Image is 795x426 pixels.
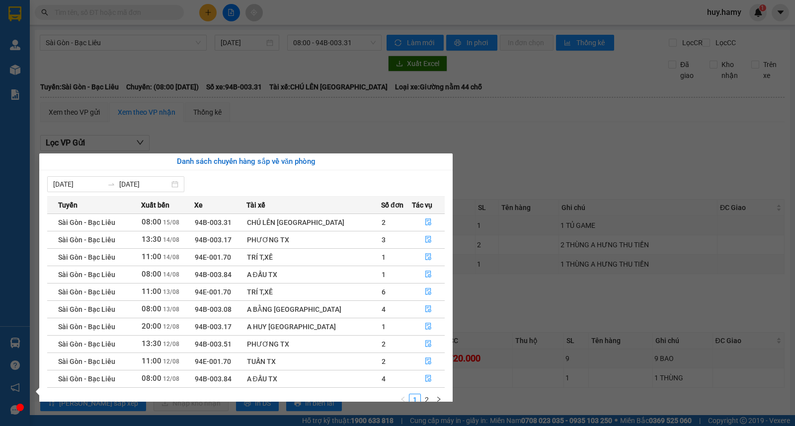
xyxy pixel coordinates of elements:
[412,301,444,317] button: file-done
[412,284,444,300] button: file-done
[58,288,115,296] span: Sài Gòn - Bạc Liêu
[382,288,386,296] span: 6
[425,375,432,383] span: file-done
[142,374,161,383] span: 08:00
[381,200,403,211] span: Số đơn
[163,375,179,382] span: 12/08
[195,288,231,296] span: 94E-001.70
[247,373,381,384] div: A ĐẤU TX
[107,180,115,188] span: to
[142,356,161,365] span: 11:00
[412,200,432,211] span: Tác vụ
[412,267,444,283] button: file-done
[247,234,381,245] div: PHƯƠNG TX
[382,218,386,226] span: 2
[163,271,179,278] span: 14/08
[195,271,232,279] span: 94B-003.84
[142,287,161,296] span: 11:00
[421,394,433,406] li: 2
[382,357,386,365] span: 2
[412,214,444,230] button: file-done
[397,394,409,406] button: left
[382,271,386,279] span: 1
[58,323,115,331] span: Sài Gòn - Bạc Liêu
[247,339,381,350] div: PHƯƠNG TX
[425,236,432,244] span: file-done
[382,305,386,313] span: 4
[425,357,432,365] span: file-done
[58,200,78,211] span: Tuyến
[425,340,432,348] span: file-done
[195,218,232,226] span: 94B-003.31
[195,375,232,383] span: 94B-003.84
[58,357,115,365] span: Sài Gòn - Bạc Liêu
[195,323,232,331] span: 94B-003.17
[107,180,115,188] span: swap-right
[142,217,161,226] span: 08:00
[433,394,445,406] li: Next Page
[58,375,115,383] span: Sài Gòn - Bạc Liêu
[412,249,444,265] button: file-done
[412,319,444,335] button: file-done
[194,200,203,211] span: Xe
[247,269,381,280] div: A ĐẤU TX
[421,394,432,405] a: 2
[400,396,406,402] span: left
[142,270,161,279] span: 08:00
[409,394,420,405] a: 1
[382,340,386,348] span: 2
[247,356,381,367] div: TUẤN TX
[247,252,381,263] div: TRÍ T,XẾ
[412,232,444,248] button: file-done
[382,323,386,331] span: 1
[425,323,432,331] span: file-done
[425,288,432,296] span: file-done
[47,156,445,168] div: Danh sách chuyến hàng sắp về văn phòng
[141,200,169,211] span: Xuất bến
[163,219,179,226] span: 15/08
[412,336,444,352] button: file-done
[58,253,115,261] span: Sài Gòn - Bạc Liêu
[247,304,381,315] div: A BẰNG [GEOGRAPHIC_DATA]
[142,322,161,331] span: 20:00
[142,235,161,244] span: 13:30
[163,236,179,243] span: 14/08
[247,217,381,228] div: CHÚ LÊN [GEOGRAPHIC_DATA]
[425,305,432,313] span: file-done
[163,323,179,330] span: 12/08
[247,321,381,332] div: A HUY [GEOGRAPHIC_DATA]
[163,306,179,313] span: 13/08
[382,253,386,261] span: 1
[163,288,179,295] span: 13/08
[195,357,231,365] span: 94E-001.70
[142,252,161,261] span: 11:00
[382,236,386,244] span: 3
[58,236,115,244] span: Sài Gòn - Bạc Liêu
[195,236,232,244] span: 94B-003.17
[163,358,179,365] span: 12/08
[195,305,232,313] span: 94B-003.08
[53,179,103,190] input: Từ ngày
[195,253,231,261] span: 94E-001.70
[412,354,444,369] button: file-done
[433,394,445,406] button: right
[58,305,115,313] span: Sài Gòn - Bạc Liêu
[58,271,115,279] span: Sài Gòn - Bạc Liêu
[142,304,161,313] span: 08:00
[195,340,232,348] span: 94B-003.51
[163,254,179,261] span: 14/08
[119,179,169,190] input: Đến ngày
[425,218,432,226] span: file-done
[142,339,161,348] span: 13:30
[436,396,442,402] span: right
[58,218,115,226] span: Sài Gòn - Bạc Liêu
[409,394,421,406] li: 1
[397,394,409,406] li: Previous Page
[382,375,386,383] span: 4
[163,341,179,348] span: 12/08
[425,253,432,261] span: file-done
[58,340,115,348] span: Sài Gòn - Bạc Liêu
[246,200,265,211] span: Tài xế
[425,271,432,279] span: file-done
[412,371,444,387] button: file-done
